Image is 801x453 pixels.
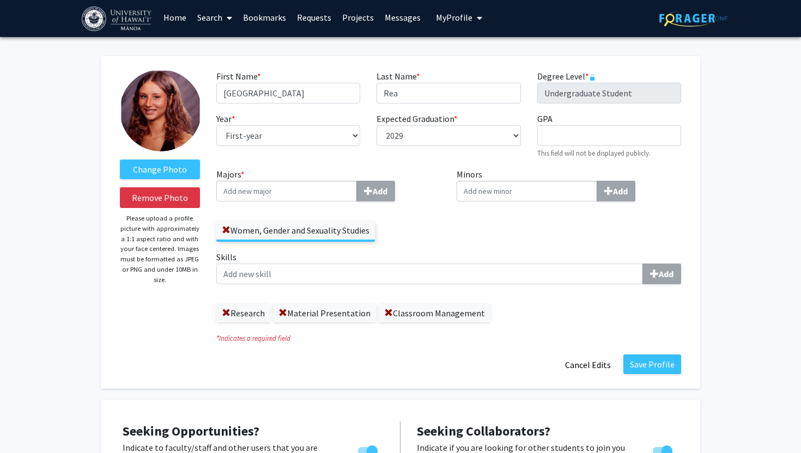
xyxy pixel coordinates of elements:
[120,213,200,285] p: Please upload a profile picture with approximately a 1:1 aspect ratio and with your face centered...
[216,333,681,344] i: Indicates a required field
[589,74,596,81] svg: This information is provided and automatically updated by University of Hawaiʻi at Mānoa and is n...
[417,423,550,439] span: Seeking Collaborators?
[642,264,681,284] button: Skills
[373,186,387,197] b: Add
[558,354,618,375] button: Cancel Edits
[273,304,376,322] label: Material Presentation
[623,354,681,374] button: Save Profile
[537,70,596,83] label: Degree Level
[537,112,553,125] label: GPA
[377,70,420,83] label: Last Name
[216,250,681,284] label: Skills
[659,268,673,279] b: Add
[216,112,235,125] label: Year
[216,70,261,83] label: First Name
[120,160,200,179] label: ChangeProfile Picture
[356,181,395,201] button: Majors*
[216,181,357,201] input: Majors*Add
[120,187,200,208] button: Remove Photo
[457,181,597,201] input: MinorsAdd
[613,186,628,197] b: Add
[659,10,727,27] img: ForagerOne Logo
[436,12,472,23] span: My Profile
[8,404,46,445] iframe: Chat
[216,264,643,284] input: SkillsAdd
[216,168,441,201] label: Majors
[216,221,375,240] label: Women, Gender and Sexuality Studies
[597,181,635,201] button: Minors
[120,70,202,151] img: Profile Picture
[377,112,458,125] label: Expected Graduation
[216,304,270,322] label: Research
[379,304,490,322] label: Classroom Management
[537,149,651,157] small: This field will not be displayed publicly.
[457,168,681,201] label: Minors
[123,423,259,439] span: Seeking Opportunities?
[82,7,154,31] img: University of Hawaiʻi at Mānoa Logo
